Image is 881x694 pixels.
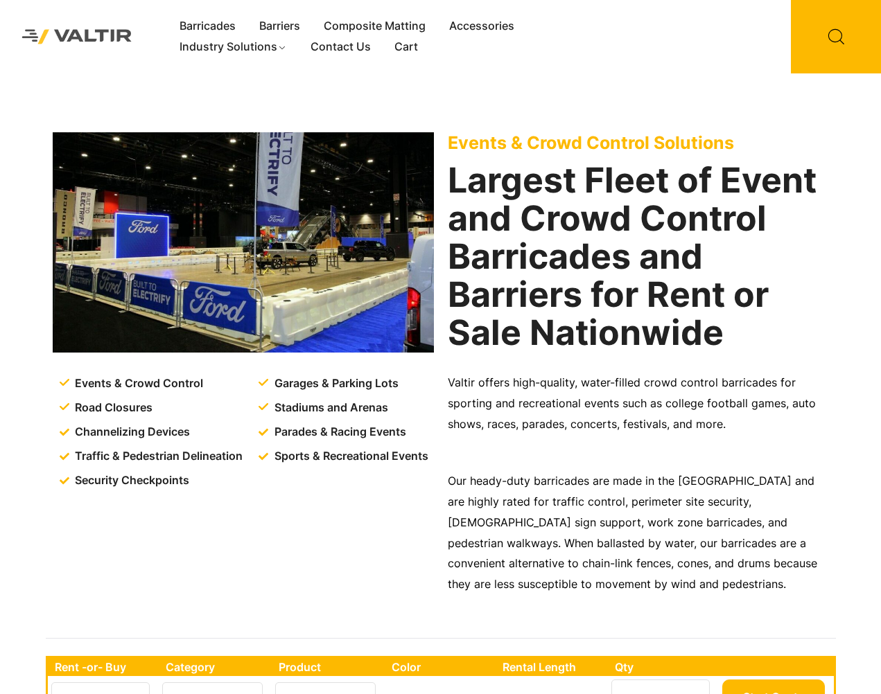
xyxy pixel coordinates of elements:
p: Our heady-duty barricades are made in the [GEOGRAPHIC_DATA] and are highly rated for traffic cont... [448,471,829,596]
h2: Largest Fleet of Event and Crowd Control Barricades and Barriers for Rent or Sale Nationwide [448,161,829,352]
a: Accessories [437,16,526,37]
th: Color [385,658,496,676]
span: Events & Crowd Control [71,373,203,394]
span: Garages & Parking Lots [271,373,399,394]
a: Composite Matting [312,16,437,37]
span: Channelizing Devices [71,422,190,443]
th: Category [159,658,272,676]
span: Road Closures [71,398,152,418]
span: Stadiums and Arenas [271,398,388,418]
span: Parades & Racing Events [271,422,406,443]
a: Barricades [168,16,247,37]
img: Valtir Rentals [10,18,143,56]
a: Barriers [247,16,312,37]
th: Qty [608,658,718,676]
p: Events & Crowd Control Solutions [448,132,829,153]
a: Cart [383,37,430,57]
a: Contact Us [299,37,383,57]
th: Rental Length [496,658,608,676]
span: Traffic & Pedestrian Delineation [71,446,243,467]
th: Rent -or- Buy [48,658,159,676]
span: Security Checkpoints [71,470,189,491]
a: Industry Solutions [168,37,299,57]
span: Sports & Recreational Events [271,446,428,467]
th: Product [272,658,385,676]
p: Valtir offers high-quality, water-filled crowd control barricades for sporting and recreational e... [448,373,829,435]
